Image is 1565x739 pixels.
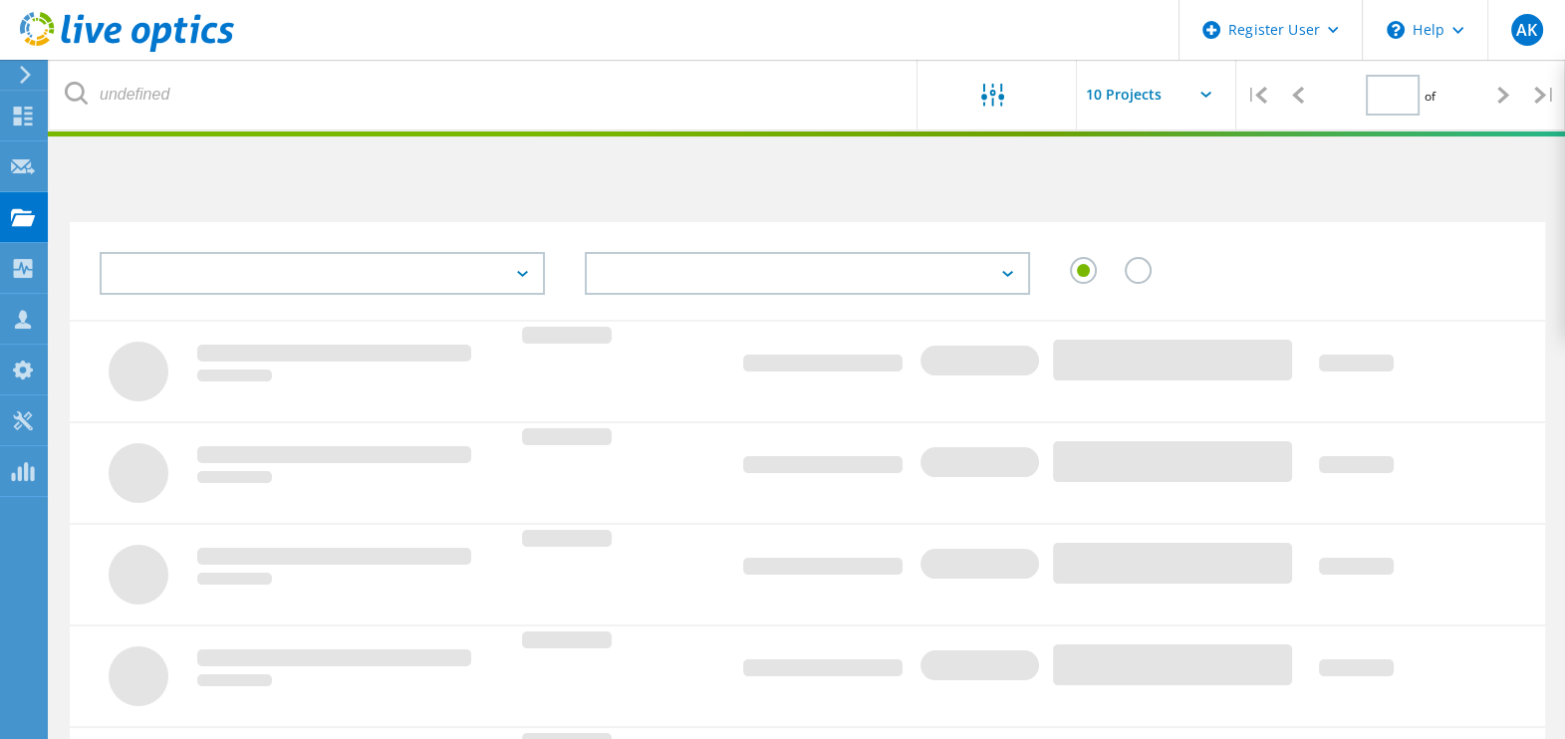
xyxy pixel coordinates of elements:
svg: \n [1387,21,1405,39]
a: Live Optics Dashboard [20,42,234,56]
span: AK [1516,22,1537,38]
div: | [1524,60,1565,130]
div: | [1236,60,1277,130]
input: undefined [50,60,918,129]
span: of [1425,88,1435,105]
